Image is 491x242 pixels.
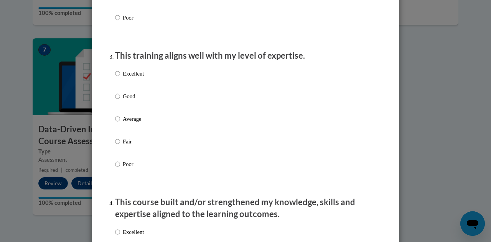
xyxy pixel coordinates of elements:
[123,160,144,168] p: Poor
[123,115,144,123] p: Average
[123,69,144,78] p: Excellent
[115,196,376,220] p: This course built and/or strengthened my knowledge, skills and expertise aligned to the learning ...
[115,69,120,78] input: Excellent
[115,92,120,100] input: Good
[123,137,144,146] p: Fair
[115,50,376,62] p: This training aligns well with my level of expertise.
[115,115,120,123] input: Average
[115,228,120,236] input: Excellent
[123,92,144,100] p: Good
[115,160,120,168] input: Poor
[123,13,144,22] p: Poor
[115,137,120,146] input: Fair
[123,228,144,236] p: Excellent
[115,13,120,22] input: Poor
